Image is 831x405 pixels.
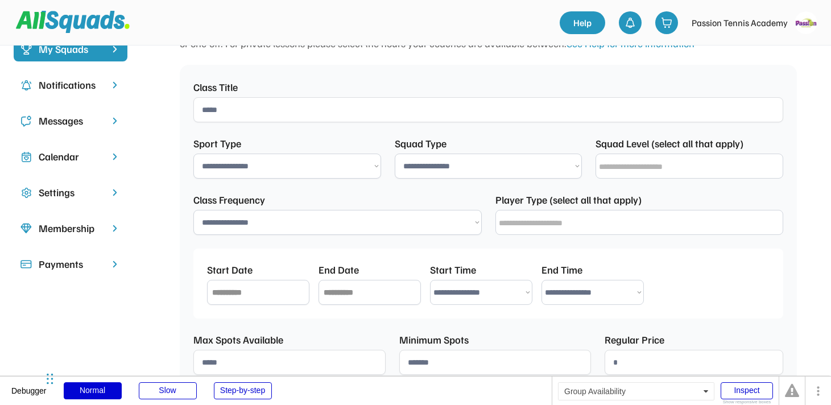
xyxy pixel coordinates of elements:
[20,44,32,55] img: Icon%20%2823%29.svg
[109,115,121,126] img: chevron-right.svg
[625,17,636,28] img: bell-03%20%281%29.svg
[39,149,102,164] div: Calendar
[319,262,359,278] div: End Date
[39,77,102,93] div: Notifications
[193,192,265,208] div: Class Frequency
[395,136,457,151] div: Squad Type
[558,382,714,400] div: Group Availability
[109,80,121,90] img: chevron-right.svg
[39,42,102,57] div: My Squads
[721,400,773,404] div: Show responsive boxes
[495,192,642,208] div: Player Type (select all that apply)
[139,382,197,399] div: Slow
[193,332,283,348] div: Max Spots Available
[214,382,272,399] div: Step-by-step
[109,259,121,270] img: chevron-right.svg
[109,223,121,234] img: chevron-right.svg
[596,136,743,151] div: Squad Level (select all that apply)
[16,11,130,32] img: Squad%20Logo.svg
[193,136,256,151] div: Sport Type
[20,223,32,234] img: Icon%20copy%208.svg
[795,11,817,34] img: logo_square.gif
[39,185,102,200] div: Settings
[605,332,664,348] div: Regular Price
[39,113,102,129] div: Messages
[20,80,32,91] img: Icon%20copy%204.svg
[692,16,788,30] div: Passion Tennis Academy
[399,332,469,348] div: Minimum Spots
[109,187,121,198] img: chevron-right.svg
[20,259,32,270] img: Icon%20%2815%29.svg
[541,262,582,278] div: End Time
[109,151,121,162] img: chevron-right.svg
[193,80,238,95] div: Class Title
[661,17,672,28] img: shopping-cart-01%20%281%29.svg
[39,221,102,236] div: Membership
[430,262,476,278] div: Start Time
[721,382,773,399] div: Inspect
[64,382,122,399] div: Normal
[20,151,32,163] img: Icon%20copy%207.svg
[39,257,102,272] div: Payments
[109,44,121,55] img: chevron-right%20copy%203.svg
[560,11,605,34] a: Help
[207,262,253,278] div: Start Date
[20,187,32,199] img: Icon%20copy%2016.svg
[20,115,32,127] img: Icon%20copy%205.svg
